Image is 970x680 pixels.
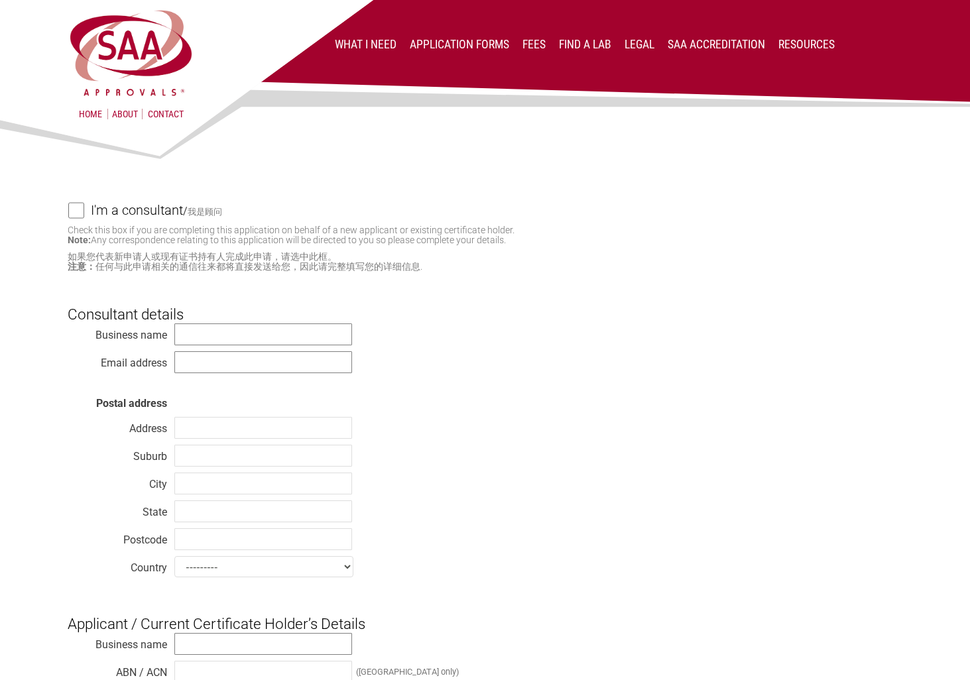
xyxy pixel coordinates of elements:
div: Email address [68,353,167,367]
h4: I'm a consultant [91,196,183,225]
small: 如果您代表新申请人或现有证书持有人完成此申请，请选中此框。 任何与此申请相关的通信往来都将直接发送给您，因此请完整填写您的详细信息. [68,252,903,272]
a: Find a lab [559,38,611,51]
a: What I Need [335,38,396,51]
small: Check this box if you are completing this application on behalf of a new applicant or existing ce... [68,225,515,245]
strong: Postal address [96,397,167,410]
a: SAA Accreditation [668,38,765,51]
a: About [107,109,143,119]
a: Application Forms [410,38,509,51]
h3: Applicant / Current Certificate Holder’s Details [68,593,903,632]
a: Fees [522,38,546,51]
div: ([GEOGRAPHIC_DATA] only) [356,667,459,677]
a: Legal [625,38,654,51]
a: Home [79,109,102,119]
div: Country [68,558,167,571]
div: Address [68,419,167,432]
strong: 注意： [68,261,95,272]
div: ABN / ACN [68,663,167,676]
h3: Consultant details [68,284,903,323]
div: Business name [68,635,167,648]
div: Suburb [68,447,167,460]
div: Postcode [68,530,167,543]
small: 我是顾问 [188,207,222,217]
div: Business name [68,325,167,339]
div: City [68,475,167,488]
a: Contact [148,109,184,119]
strong: Note: [68,235,91,245]
label: / [91,202,903,218]
a: Resources [778,38,835,51]
div: State [68,502,167,516]
img: SAA Approvals [68,8,194,98]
